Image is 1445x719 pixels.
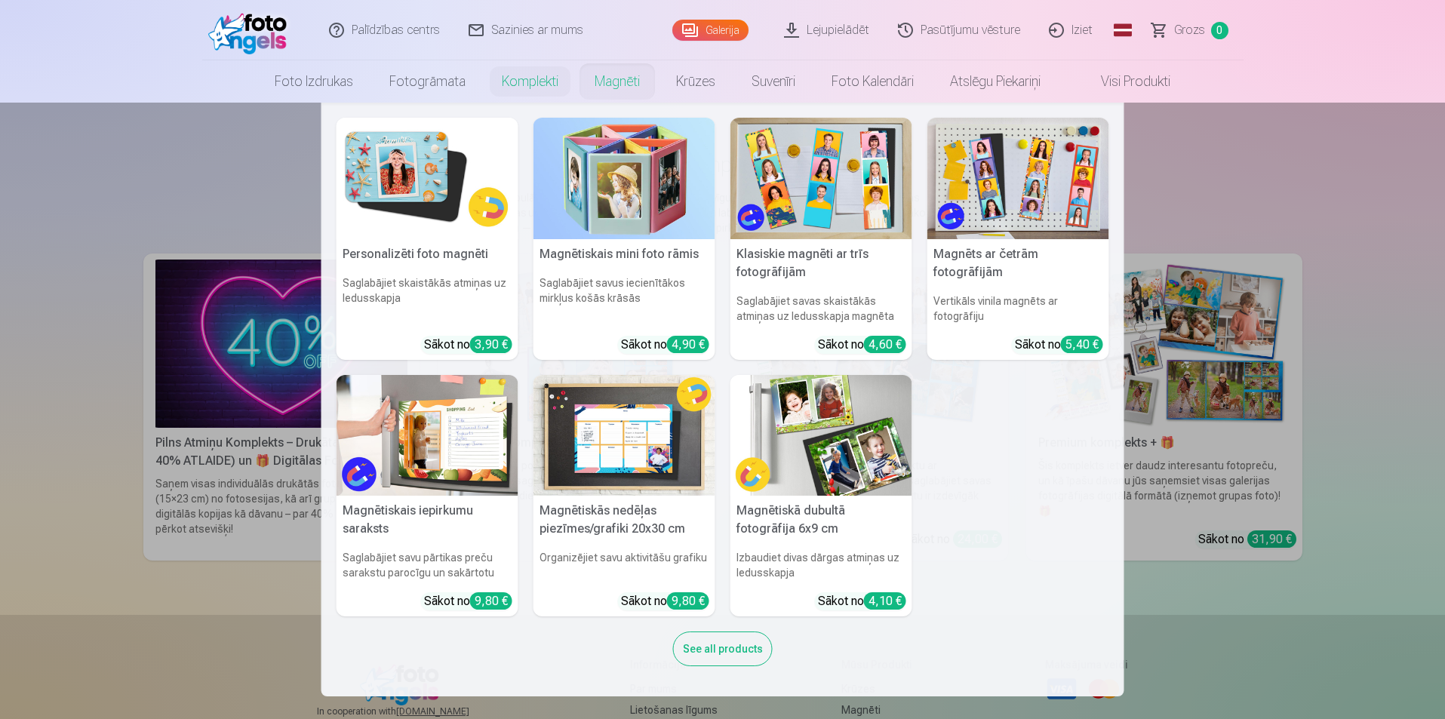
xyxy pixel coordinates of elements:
a: Galerija [672,20,749,41]
a: Foto kalendāri [813,60,932,103]
a: Magnētiskais iepirkumu sarakstsMagnētiskais iepirkumu sarakstsSaglabājiet savu pārtikas preču sar... [337,375,518,617]
a: Fotogrāmata [371,60,484,103]
img: Magnēts ar četrām fotogrāfijām [927,118,1109,239]
img: Magnētiskais mini foto rāmis [533,118,715,239]
a: Magnētiskā dubultā fotogrāfija 6x9 cmMagnētiskā dubultā fotogrāfija 6x9 cmIzbaudiet divas dārgas ... [730,375,912,617]
div: Sākot no [818,592,906,610]
h6: Saglabājiet skaistākās atmiņas uz ledusskapja [337,269,518,330]
div: Sākot no [424,592,512,610]
a: Magnēts ar četrām fotogrāfijāmMagnēts ar četrām fotogrāfijāmVertikāls vinila magnēts ar fotogrāfi... [927,118,1109,360]
h6: Vertikāls vinila magnēts ar fotogrāfiju [927,287,1109,330]
h5: Magnētiskās nedēļas piezīmes/grafiki 20x30 cm [533,496,715,544]
h5: Magnētiskais iepirkumu saraksts [337,496,518,544]
div: Sākot no [621,592,709,610]
h6: Saglabājiet savu pārtikas preču sarakstu parocīgu un sakārtotu [337,544,518,586]
a: Suvenīri [733,60,813,103]
a: Magnētiskās nedēļas piezīmes/grafiki 20x30 cmMagnētiskās nedēļas piezīmes/grafiki 20x30 cmOrganiz... [533,375,715,617]
div: 4,10 € [864,592,906,610]
div: 3,90 € [470,336,512,353]
h5: Klasiskie magnēti ar trīs fotogrāfijām [730,239,912,287]
a: Komplekti [484,60,576,103]
div: 4,60 € [864,336,906,353]
span: Grozs [1174,21,1205,39]
h5: Magnēts ar četrām fotogrāfijām [927,239,1109,287]
img: /fa1 [208,6,295,54]
img: Magnētiskās nedēļas piezīmes/grafiki 20x30 cm [533,375,715,496]
img: Magnētiskais iepirkumu saraksts [337,375,518,496]
a: Atslēgu piekariņi [932,60,1059,103]
div: 5,40 € [1061,336,1103,353]
div: Sākot no [1015,336,1103,354]
span: 0 [1211,22,1228,39]
h5: Personalizēti foto magnēti [337,239,518,269]
div: Sākot no [424,336,512,354]
h6: Izbaudiet divas dārgas atmiņas uz ledusskapja [730,544,912,586]
img: Klasiskie magnēti ar trīs fotogrāfijām [730,118,912,239]
h6: Saglabājiet savus iecienītākos mirkļus košās krāsās [533,269,715,330]
a: Klasiskie magnēti ar trīs fotogrāfijāmKlasiskie magnēti ar trīs fotogrāfijāmSaglabājiet savas ska... [730,118,912,360]
div: 4,90 € [667,336,709,353]
a: Visi produkti [1059,60,1188,103]
a: See all products [673,640,773,656]
img: Magnētiskā dubultā fotogrāfija 6x9 cm [730,375,912,496]
a: Magnētiskais mini foto rāmisMagnētiskais mini foto rāmisSaglabājiet savus iecienītākos mirkļus ko... [533,118,715,360]
div: 9,80 € [470,592,512,610]
div: Sākot no [818,336,906,354]
a: Personalizēti foto magnētiPersonalizēti foto magnētiSaglabājiet skaistākās atmiņas uz ledusskapja... [337,118,518,360]
h6: Organizējiet savu aktivitāšu grafiku [533,544,715,586]
div: Sākot no [621,336,709,354]
div: See all products [673,631,773,666]
a: Krūzes [658,60,733,103]
a: Foto izdrukas [257,60,371,103]
h5: Magnētiskā dubultā fotogrāfija 6x9 cm [730,496,912,544]
h5: Magnētiskais mini foto rāmis [533,239,715,269]
img: Personalizēti foto magnēti [337,118,518,239]
a: Magnēti [576,60,658,103]
div: 9,80 € [667,592,709,610]
h6: Saglabājiet savas skaistākās atmiņas uz ledusskapja magnēta [730,287,912,330]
